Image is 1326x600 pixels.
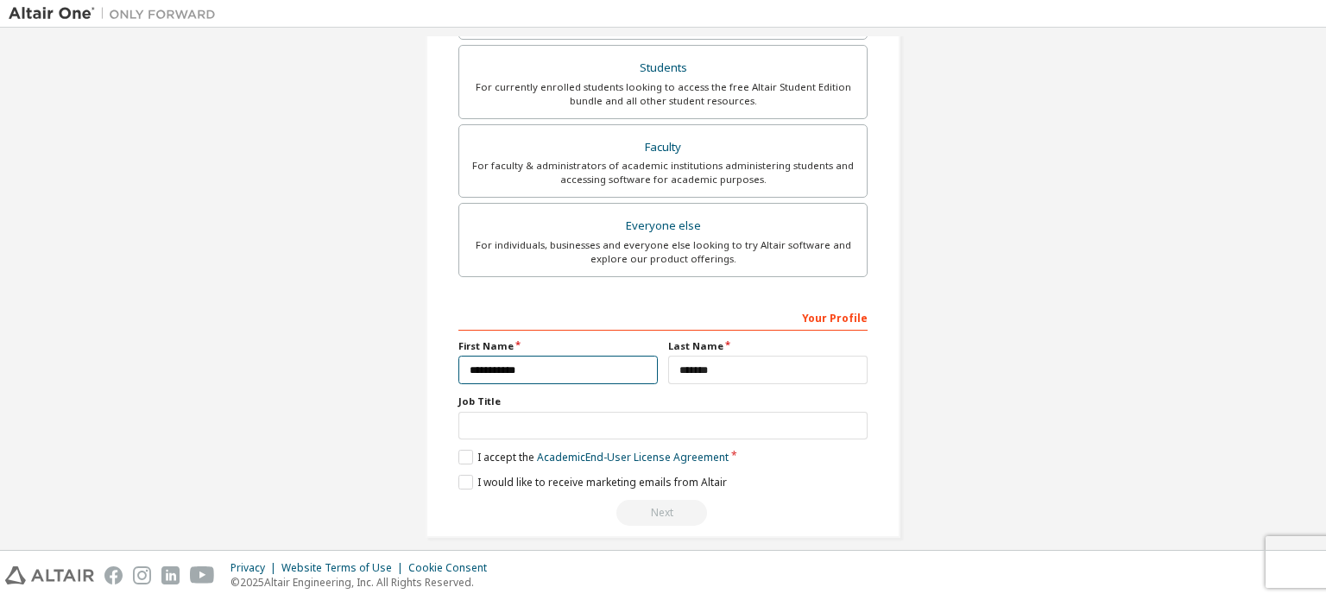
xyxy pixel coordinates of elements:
div: Your Profile [458,303,868,331]
img: altair_logo.svg [5,566,94,584]
label: Job Title [458,395,868,408]
div: For individuals, businesses and everyone else looking to try Altair software and explore our prod... [470,238,856,266]
div: Read and acccept EULA to continue [458,500,868,526]
div: Everyone else [470,214,856,238]
label: Last Name [668,339,868,353]
div: Privacy [230,561,281,575]
div: For faculty & administrators of academic institutions administering students and accessing softwa... [470,159,856,186]
label: First Name [458,339,658,353]
img: linkedin.svg [161,566,180,584]
div: Cookie Consent [408,561,497,575]
div: For currently enrolled students looking to access the free Altair Student Edition bundle and all ... [470,80,856,108]
img: facebook.svg [104,566,123,584]
p: © 2025 Altair Engineering, Inc. All Rights Reserved. [230,575,497,590]
img: Altair One [9,5,224,22]
div: Website Terms of Use [281,561,408,575]
div: Students [470,56,856,80]
a: Academic End-User License Agreement [537,450,729,464]
label: I accept the [458,450,729,464]
div: Faculty [470,136,856,160]
img: youtube.svg [190,566,215,584]
img: instagram.svg [133,566,151,584]
label: I would like to receive marketing emails from Altair [458,475,727,489]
